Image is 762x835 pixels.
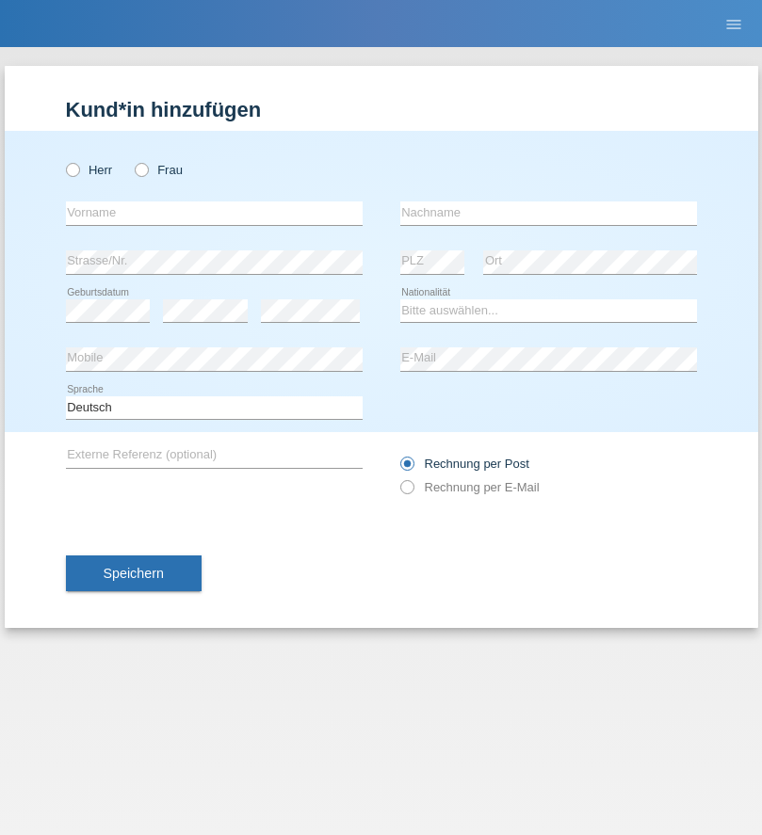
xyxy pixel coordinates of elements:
[400,457,529,471] label: Rechnung per Post
[66,163,78,175] input: Herr
[135,163,183,177] label: Frau
[400,457,413,480] input: Rechnung per Post
[66,163,113,177] label: Herr
[400,480,540,494] label: Rechnung per E-Mail
[400,480,413,504] input: Rechnung per E-Mail
[724,15,743,34] i: menu
[66,98,697,121] h1: Kund*in hinzufügen
[135,163,147,175] input: Frau
[66,555,202,591] button: Speichern
[104,566,164,581] span: Speichern
[715,18,753,29] a: menu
